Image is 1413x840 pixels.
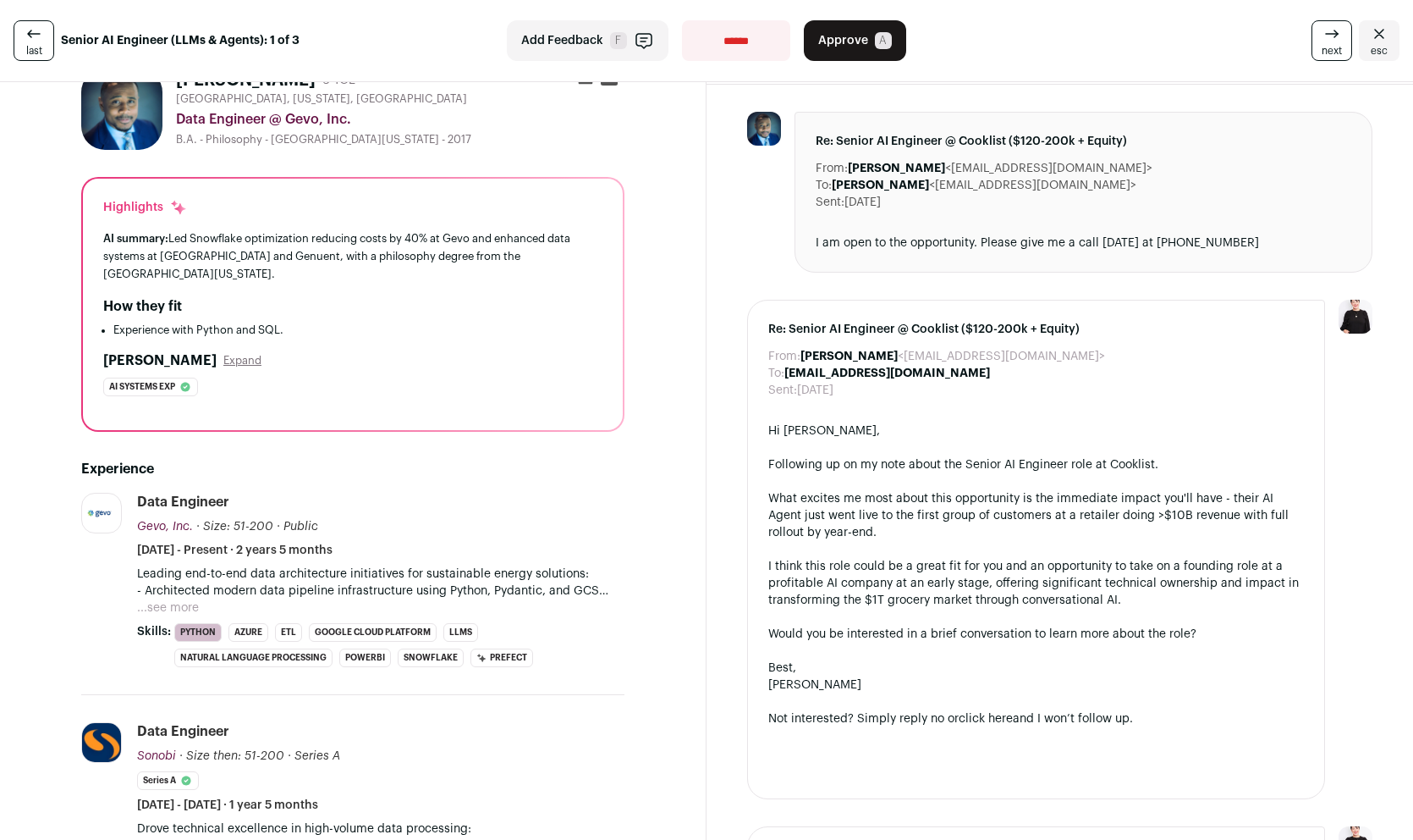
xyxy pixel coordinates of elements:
[747,112,781,146] img: c1a8c61d76579cda596c0e76888c2f9340aaba25c0151ec6007ad8d3c359ec1c.jpg
[848,160,1152,177] dd: <[EMAIL_ADDRESS][DOMAIN_NAME]>
[443,623,478,642] li: LLMs
[1322,44,1342,58] span: next
[103,296,182,317] h2: How they fit
[137,750,176,762] span: Sonobi
[610,32,627,49] span: F
[137,521,193,533] span: Gevo, Inc.
[1339,300,1372,334] img: 9240684-medium_jpg
[179,750,284,762] span: · Size then: 51-200
[768,677,1304,694] div: [PERSON_NAME]
[521,32,603,49] span: Add Feedback
[137,771,199,790] li: Series A
[176,92,467,106] span: [GEOGRAPHIC_DATA], [US_STATE], [GEOGRAPHIC_DATA]
[14,20,54,61] a: last
[768,321,1304,338] span: Re: Senior AI Engineer @ Cooklist ($120-200k + Equity)
[398,649,464,667] li: Snowflake
[137,797,318,814] span: [DATE] - [DATE] · 1 year 5 months
[816,235,1351,251] div: I am open to the opportunity. Please give me a call [DATE] at [PHONE_NUMBER]
[103,229,602,283] div: Led Snowflake optimization reducing costs by 40% at Gevo and enhanced data systems at [GEOGRAPHIC...
[137,583,624,600] p: - Architected modern data pipeline infrastructure using Python, Pydantic, and GCS
[82,723,121,762] img: 2656029fb56d69e4f7da39cc1b717ea2be6dbf31c287449835c0f380b82db2b6.jpg
[275,623,302,642] li: ETL
[768,423,1304,439] div: Hi [PERSON_NAME],
[196,521,273,533] span: · Size: 51-200
[804,20,906,61] button: Approve A
[176,133,624,146] div: B.A. - Philosophy - [GEOGRAPHIC_DATA][US_STATE] - 2017
[844,194,881,211] dd: [DATE]
[82,508,121,519] img: b9d46bf944491e204081efe18571b794ae06602eb0316667a0a8cd3360160593.jpg
[103,233,168,244] span: AI summary:
[1359,20,1399,61] a: Close
[1311,20,1352,61] a: next
[109,379,175,395] span: Ai systems exp
[832,180,929,191] b: [PERSON_NAME]
[228,623,268,642] li: Azure
[81,459,624,479] h2: Experience
[81,69,162,150] img: c1a8c61d76579cda596c0e76888c2f9340aaba25c0151ec6007ad8d3c359ec1c.jpg
[768,456,1304,473] div: Following up on my note about the Senior AI Engineer role at Cooklist.
[507,20,668,61] button: Add Feedback F
[816,160,848,177] dt: From:
[816,194,844,211] dt: Sent:
[277,518,280,535] span: ·
[768,558,1304,609] div: I think this role could be a great fit for you and an opportunity to take on a founding role at a...
[959,713,1013,725] a: click here
[768,660,1304,677] div: Best,
[288,748,291,765] span: ·
[797,382,833,399] dd: [DATE]
[816,133,1351,150] span: Re: Senior AI Engineer @ Cooklist ($120-200k + Equity)
[113,323,602,337] li: Experience with Python and SQL.
[137,722,229,741] div: Data Engineer
[768,490,1304,541] div: What excites me most about this opportunity is the immediate impact you'll have - their AI Agent ...
[848,163,945,174] b: [PERSON_NAME]
[818,32,868,49] span: Approve
[61,32,300,49] strong: Senior AI Engineer (LLMs & Agents): 1 of 3
[816,177,832,194] dt: To:
[174,649,333,667] li: Natural Language Processing
[800,348,1105,365] dd: <[EMAIL_ADDRESS][DOMAIN_NAME]>
[137,493,229,511] div: Data Engineer
[768,348,800,365] dt: From:
[309,623,437,642] li: Google Cloud Platform
[768,365,784,382] dt: To:
[800,351,898,362] b: [PERSON_NAME]
[339,649,391,667] li: PowerBI
[784,367,990,379] b: [EMAIL_ADDRESS][DOMAIN_NAME]
[768,382,797,399] dt: Sent:
[832,177,1136,194] dd: <[EMAIL_ADDRESS][DOMAIN_NAME]>
[137,821,624,837] p: Drove technical excellence in high-volume data processing:
[470,649,533,667] li: Prefect
[768,710,1304,727] div: Not interested? Simply reply no or and I won’t follow up.
[103,199,187,216] div: Highlights
[26,44,42,58] span: last
[137,542,333,559] span: [DATE] - Present · 2 years 5 months
[137,566,624,583] p: Leading end-to-end data architecture initiatives for sustainable energy solutions:
[137,600,199,616] button: ...see more
[875,32,892,49] span: A
[283,521,318,533] span: Public
[768,626,1304,643] div: Would you be interested in a brief conversation to learn more about the role?
[174,623,222,642] li: Python
[176,109,624,130] div: Data Engineer @ Gevo, Inc.
[223,354,261,367] button: Expand
[137,623,171,640] span: Skills:
[1371,44,1388,58] span: esc
[294,750,340,762] span: Series A
[103,351,217,371] h2: [PERSON_NAME]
